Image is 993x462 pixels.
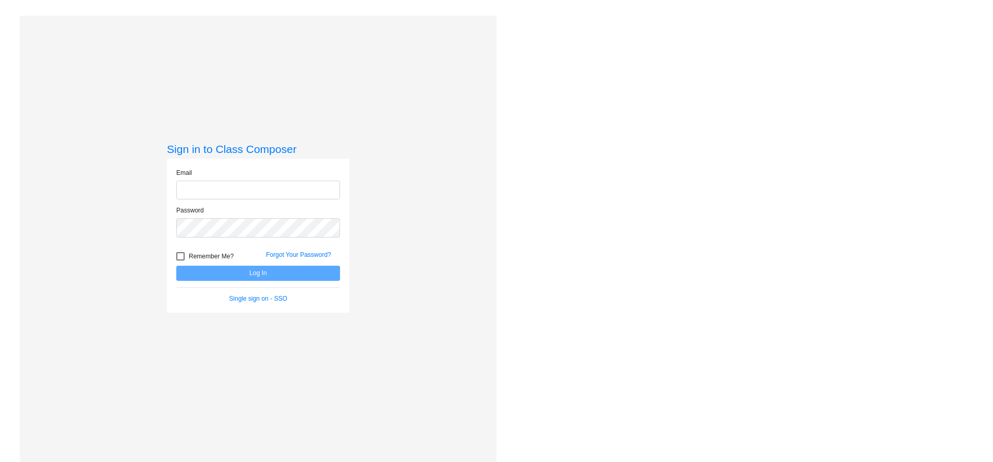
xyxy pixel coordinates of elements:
button: Log In [176,266,340,281]
a: Single sign on - SSO [229,295,287,302]
span: Remember Me? [189,250,234,263]
a: Forgot Your Password? [266,251,331,258]
label: Email [176,168,192,177]
h3: Sign in to Class Composer [167,143,349,156]
label: Password [176,206,204,215]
